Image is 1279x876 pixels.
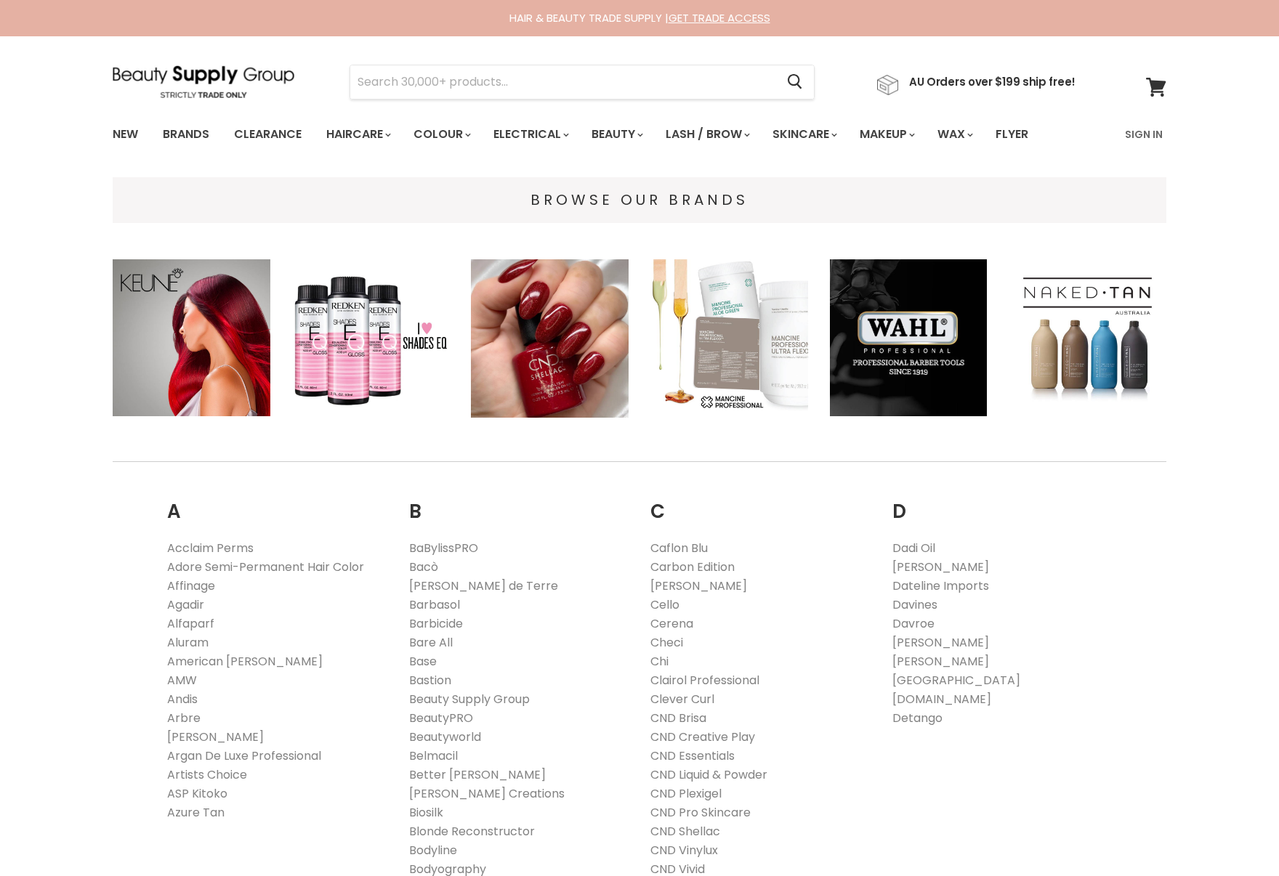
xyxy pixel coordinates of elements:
[167,596,204,613] a: Agadir
[167,785,227,802] a: ASP Kitoko
[650,634,683,651] a: Checi
[167,634,209,651] a: Aluram
[152,119,220,150] a: Brands
[113,192,1166,208] h4: BROWSE OUR BRANDS
[167,672,197,689] a: AMW
[409,766,546,783] a: Better [PERSON_NAME]
[350,65,815,100] form: Product
[409,634,453,651] a: Bare All
[775,65,814,99] button: Search
[927,119,982,150] a: Wax
[409,653,437,670] a: Base
[650,577,747,594] a: [PERSON_NAME]
[315,119,400,150] a: Haircare
[167,653,323,670] a: American [PERSON_NAME]
[167,747,321,764] a: Argan De Luxe Professional
[655,119,759,150] a: Lash / Brow
[409,747,458,764] a: Belmacil
[350,65,775,99] input: Search
[409,804,443,821] a: Biosilk
[650,785,722,802] a: CND Plexigel
[409,540,478,556] a: BaBylissPRO
[892,577,989,594] a: Dateline Imports
[669,10,770,25] a: GET TRADE ACCESS
[102,119,149,150] a: New
[409,691,530,707] a: Beauty Supply Group
[409,615,463,632] a: Barbicide
[1116,119,1171,150] a: Sign In
[650,766,767,783] a: CND Liquid & Powder
[650,842,718,859] a: CND Vinylux
[892,672,1020,689] a: [GEOGRAPHIC_DATA]
[650,540,708,556] a: Caflon Blu
[102,113,1078,155] ul: Main menu
[223,119,312,150] a: Clearance
[650,710,706,726] a: CND Brisa
[650,823,720,840] a: CND Shellac
[892,615,935,632] a: Davroe
[167,540,254,556] a: Acclaim Perms
[409,823,535,840] a: Blonde Reconstructor
[650,615,693,632] a: Cerena
[167,710,201,726] a: Arbre
[650,672,759,689] a: Clairol Professional
[167,615,214,632] a: Alfaparf
[650,478,871,527] h2: C
[409,729,481,745] a: Beautyworld
[650,559,735,575] a: Carbon Edition
[409,596,460,613] a: Barbasol
[167,577,215,594] a: Affinage
[409,672,451,689] a: Bastion
[409,559,438,575] a: Bacò
[1206,808,1264,861] iframe: Gorgias live chat messenger
[985,119,1039,150] a: Flyer
[892,710,943,726] a: Detango
[409,710,473,726] a: BeautyPRO
[892,634,989,651] a: [PERSON_NAME]
[650,747,735,764] a: CND Essentials
[650,596,679,613] a: Cello
[892,653,989,670] a: [PERSON_NAME]
[409,577,558,594] a: [PERSON_NAME] de Terre
[892,691,991,707] a: [DOMAIN_NAME]
[892,559,989,575] a: [PERSON_NAME]
[167,729,264,745] a: [PERSON_NAME]
[762,119,846,150] a: Skincare
[650,729,755,745] a: CND Creative Play
[650,653,669,670] a: Chi
[892,478,1113,527] h2: D
[167,766,247,783] a: Artists Choice
[483,119,578,150] a: Electrical
[403,119,480,150] a: Colour
[650,691,714,707] a: Clever Curl
[94,113,1185,155] nav: Main
[409,842,457,859] a: Bodyline
[581,119,652,150] a: Beauty
[409,478,629,527] h2: B
[892,540,935,556] a: Dadi Oil
[409,785,565,802] a: [PERSON_NAME] Creations
[167,804,225,821] a: Azure Tan
[849,119,924,150] a: Makeup
[167,478,387,527] h2: A
[94,11,1185,25] div: HAIR & BEAUTY TRADE SUPPLY |
[650,804,751,821] a: CND Pro Skincare
[892,596,937,613] a: Davines
[167,559,364,575] a: Adore Semi-Permanent Hair Color
[167,691,198,707] a: Andis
